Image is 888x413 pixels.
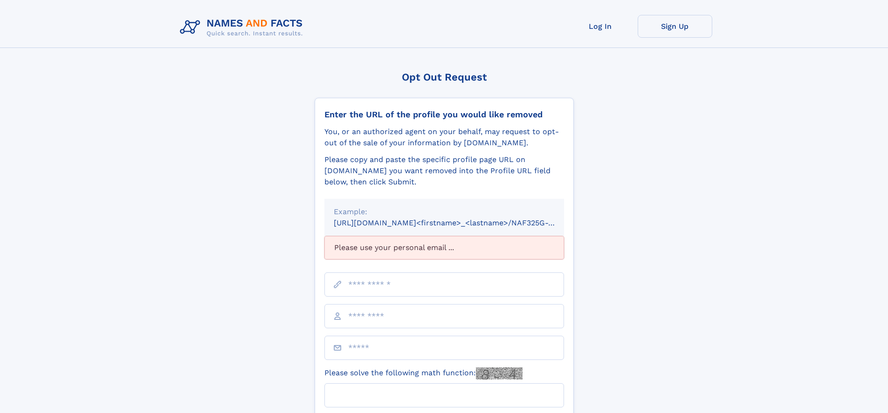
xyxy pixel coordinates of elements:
a: Log In [563,15,638,38]
div: Please copy and paste the specific profile page URL on [DOMAIN_NAME] you want removed into the Pr... [324,154,564,188]
div: Opt Out Request [315,71,574,83]
div: Example: [334,206,555,217]
div: Please use your personal email ... [324,236,564,259]
a: Sign Up [638,15,712,38]
div: You, or an authorized agent on your behalf, may request to opt-out of the sale of your informatio... [324,126,564,149]
div: Enter the URL of the profile you would like removed [324,109,564,120]
small: [URL][DOMAIN_NAME]<firstname>_<lastname>/NAF325G-xxxxxxxx [334,218,582,227]
label: Please solve the following math function: [324,367,523,379]
img: Logo Names and Facts [176,15,310,40]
